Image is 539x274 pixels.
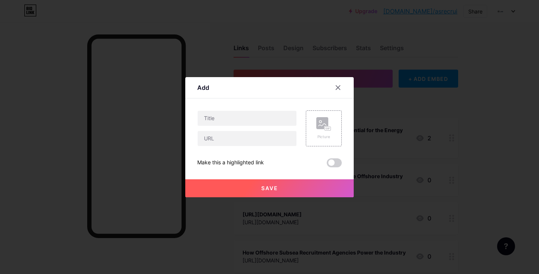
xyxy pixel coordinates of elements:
[197,158,264,167] div: Make this a highlighted link
[261,185,278,191] span: Save
[185,179,354,197] button: Save
[198,131,296,146] input: URL
[316,134,331,140] div: Picture
[198,111,296,126] input: Title
[197,83,209,92] div: Add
